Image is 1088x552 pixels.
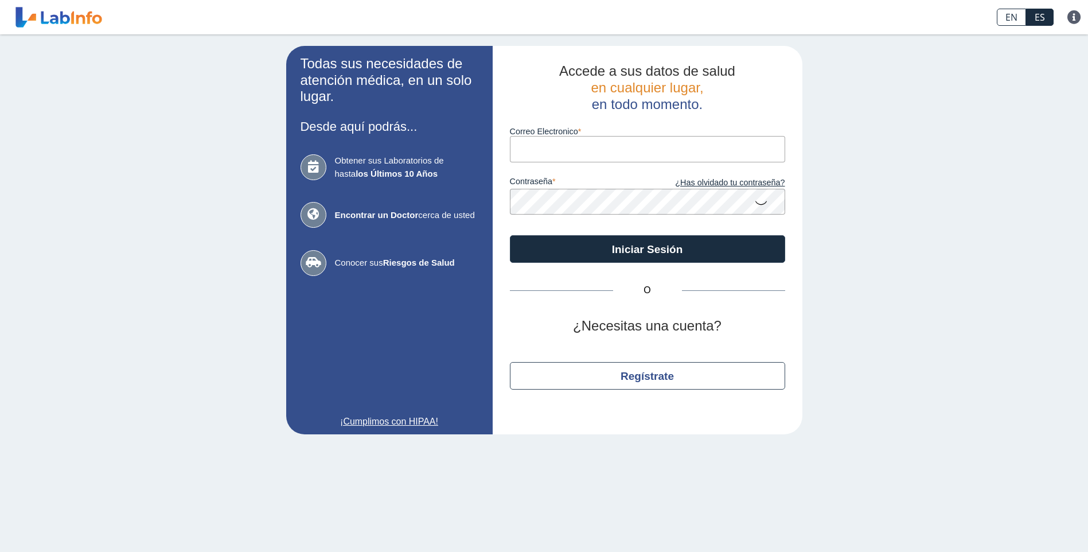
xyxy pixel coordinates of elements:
label: contraseña [510,177,648,189]
span: en todo momento. [592,96,703,112]
a: ES [1026,9,1054,26]
a: EN [997,9,1026,26]
h2: ¿Necesitas una cuenta? [510,318,785,335]
b: los Últimos 10 Años [356,169,438,178]
span: en cualquier lugar, [591,80,703,95]
h3: Desde aquí podrás... [301,119,478,134]
h2: Todas sus necesidades de atención médica, en un solo lugar. [301,56,478,105]
b: Encontrar un Doctor [335,210,419,220]
label: Correo Electronico [510,127,785,136]
b: Riesgos de Salud [383,258,455,267]
span: O [613,283,682,297]
button: Regístrate [510,362,785,390]
span: Obtener sus Laboratorios de hasta [335,154,478,180]
span: Conocer sus [335,256,478,270]
span: Accede a sus datos de salud [559,63,735,79]
button: Iniciar Sesión [510,235,785,263]
a: ¿Has olvidado tu contraseña? [648,177,785,189]
span: cerca de usted [335,209,478,222]
a: ¡Cumplimos con HIPAA! [301,415,478,429]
